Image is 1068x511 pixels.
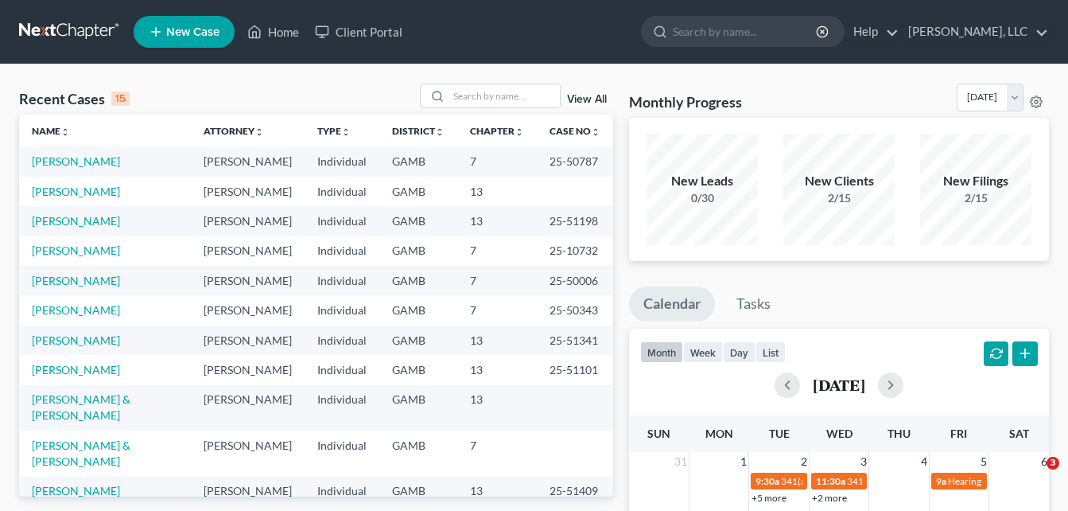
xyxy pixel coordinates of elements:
td: GAMB [379,355,457,384]
a: [PERSON_NAME] [32,154,120,168]
i: unfold_more [254,127,264,137]
td: 13 [457,355,537,384]
a: [PERSON_NAME] [32,185,120,198]
i: unfold_more [515,127,524,137]
td: [PERSON_NAME] [191,326,305,355]
td: 13 [457,326,537,355]
td: Individual [305,431,379,476]
td: 7 [457,266,537,295]
iframe: Intercom live chat [1014,457,1052,495]
div: 0/30 [647,190,758,206]
button: list [755,341,786,363]
div: Recent Cases [19,89,130,108]
span: Thu [887,427,911,440]
td: GAMB [379,177,457,206]
a: [PERSON_NAME] [32,334,120,347]
td: [PERSON_NAME] [191,385,305,431]
div: 15 [111,92,130,106]
a: Help [845,18,899,46]
div: 2/15 [920,190,1031,206]
a: Case Nounfold_more [550,125,600,137]
td: Individual [305,355,379,384]
i: unfold_more [341,127,351,137]
button: month [640,341,683,363]
span: 9a [936,475,946,487]
td: 13 [457,206,537,236]
a: Nameunfold_more [32,125,70,137]
a: Client Portal [307,18,410,46]
a: Tasks [722,287,785,322]
a: [PERSON_NAME] [32,303,120,317]
input: Search by name... [673,17,818,46]
span: Sun [647,427,670,440]
td: GAMB [379,326,457,355]
a: Typeunfold_more [317,125,351,137]
td: 13 [457,477,537,506]
span: Tue [769,427,790,440]
span: 5 [979,452,988,471]
td: 13 [457,177,537,206]
a: Chapterunfold_more [470,125,524,137]
h3: Monthly Progress [629,92,742,111]
td: GAMB [379,431,457,476]
td: 25-51341 [537,326,613,355]
div: New Clients [783,172,895,190]
span: 341(a) meeting for [PERSON_NAME] [847,475,1000,487]
td: 25-50006 [537,266,613,295]
span: 341(a) meeting for [PERSON_NAME] [781,475,934,487]
a: [PERSON_NAME] [32,484,120,497]
a: [PERSON_NAME] & [PERSON_NAME] [32,392,130,422]
td: 25-51101 [537,355,613,384]
span: 2 [799,452,809,471]
td: 25-51198 [537,206,613,236]
td: GAMB [379,477,457,506]
td: Individual [305,385,379,431]
td: [PERSON_NAME] [191,266,305,295]
td: Individual [305,206,379,236]
a: Districtunfold_more [392,125,445,137]
td: 13 [457,385,537,431]
a: [PERSON_NAME], LLC [900,18,1048,46]
td: GAMB [379,146,457,176]
td: [PERSON_NAME] [191,236,305,266]
td: GAMB [379,206,457,236]
i: unfold_more [435,127,445,137]
td: 25-50343 [537,295,613,325]
a: [PERSON_NAME] & [PERSON_NAME] [32,439,130,468]
td: Individual [305,146,379,176]
div: New Leads [647,172,758,190]
td: 7 [457,431,537,476]
span: 3 [1047,457,1059,470]
button: day [723,341,755,363]
td: [PERSON_NAME] [191,431,305,476]
a: Home [239,18,307,46]
td: [PERSON_NAME] [191,206,305,236]
td: 7 [457,146,537,176]
i: unfold_more [591,127,600,137]
span: Mon [705,427,733,440]
td: 7 [457,295,537,325]
span: 4 [919,452,929,471]
td: [PERSON_NAME] [191,295,305,325]
td: Individual [305,326,379,355]
a: +2 more [812,492,847,504]
a: [PERSON_NAME] [32,244,120,257]
h2: [DATE] [813,376,865,393]
td: 25-10732 [537,236,613,266]
td: Individual [305,236,379,266]
td: Individual [305,266,379,295]
td: 25-50787 [537,146,613,176]
a: [PERSON_NAME] [32,274,120,287]
div: 2/15 [783,190,895,206]
a: [PERSON_NAME] [32,214,120,228]
span: 6 [1039,452,1049,471]
span: New Case [166,26,219,38]
td: [PERSON_NAME] [191,177,305,206]
span: 11:30a [816,475,845,487]
input: Search by name... [449,84,560,107]
td: GAMB [379,295,457,325]
span: 31 [673,452,689,471]
span: Wed [826,427,852,440]
td: Individual [305,295,379,325]
a: [PERSON_NAME] [32,363,120,376]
